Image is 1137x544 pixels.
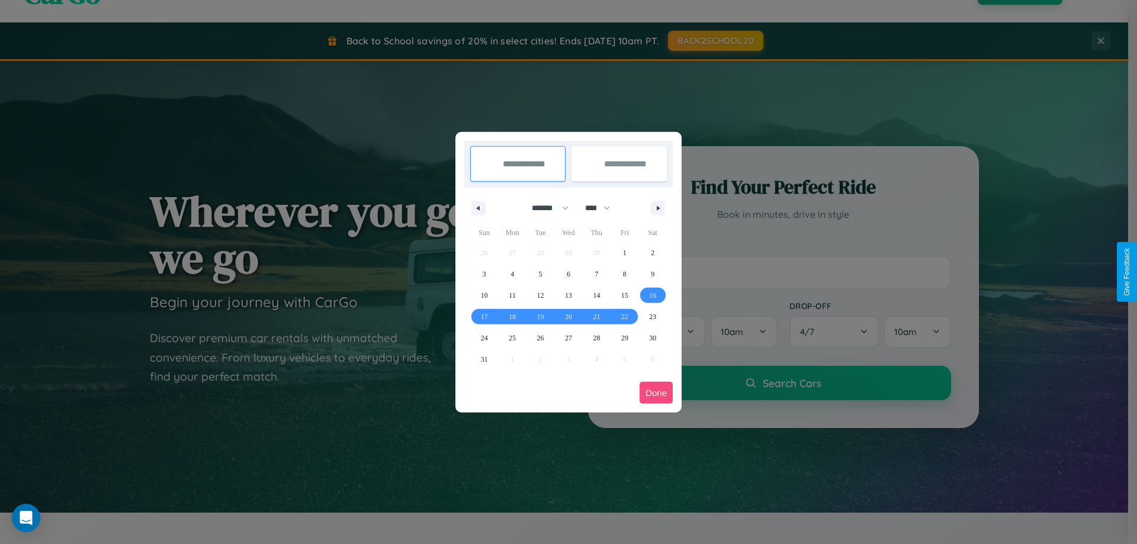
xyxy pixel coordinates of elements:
[593,285,600,306] span: 14
[639,223,667,242] span: Sat
[565,327,572,349] span: 27
[640,382,673,404] button: Done
[12,504,40,532] div: Open Intercom Messenger
[481,349,488,370] span: 31
[595,263,598,285] span: 7
[567,263,570,285] span: 6
[611,285,638,306] button: 15
[621,306,628,327] span: 22
[498,306,526,327] button: 18
[498,327,526,349] button: 25
[639,285,667,306] button: 16
[481,306,488,327] span: 17
[509,285,516,306] span: 11
[470,349,498,370] button: 31
[611,306,638,327] button: 22
[1123,248,1131,296] div: Give Feedback
[593,306,600,327] span: 21
[651,263,654,285] span: 9
[583,306,611,327] button: 21
[537,306,544,327] span: 19
[611,223,638,242] span: Fri
[583,263,611,285] button: 7
[526,327,554,349] button: 26
[470,327,498,349] button: 24
[651,242,654,263] span: 2
[537,285,544,306] span: 12
[526,223,554,242] span: Tue
[583,223,611,242] span: Thu
[554,306,582,327] button: 20
[481,285,488,306] span: 10
[583,327,611,349] button: 28
[621,285,628,306] span: 15
[639,327,667,349] button: 30
[554,263,582,285] button: 6
[554,327,582,349] button: 27
[583,285,611,306] button: 14
[639,263,667,285] button: 9
[611,327,638,349] button: 29
[593,327,600,349] span: 28
[483,263,486,285] span: 3
[539,263,542,285] span: 5
[639,306,667,327] button: 23
[526,263,554,285] button: 5
[565,306,572,327] span: 20
[481,327,488,349] span: 24
[510,263,514,285] span: 4
[623,263,627,285] span: 8
[470,285,498,306] button: 10
[649,306,656,327] span: 23
[649,327,656,349] span: 30
[498,263,526,285] button: 4
[470,306,498,327] button: 17
[649,285,656,306] span: 16
[470,263,498,285] button: 3
[498,285,526,306] button: 11
[509,306,516,327] span: 18
[554,223,582,242] span: Wed
[526,306,554,327] button: 19
[611,242,638,263] button: 1
[509,327,516,349] span: 25
[623,242,627,263] span: 1
[526,285,554,306] button: 12
[611,263,638,285] button: 8
[537,327,544,349] span: 26
[565,285,572,306] span: 13
[621,327,628,349] span: 29
[639,242,667,263] button: 2
[470,223,498,242] span: Sun
[554,285,582,306] button: 13
[498,223,526,242] span: Mon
